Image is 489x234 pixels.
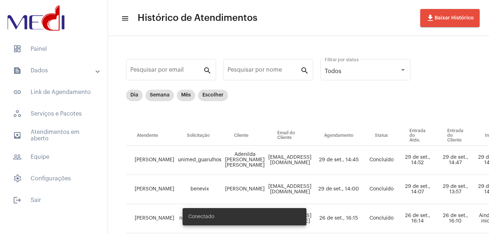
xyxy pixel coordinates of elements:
span: unimed_guarulhos [178,157,221,162]
input: Pesquisar por email [130,68,203,75]
span: Painel [7,40,100,58]
mat-chip: Semana [145,90,174,101]
button: Baixar Histórico [420,9,480,27]
th: Entrada do Atde. [399,126,436,146]
td: [PERSON_NAME] [126,146,176,175]
td: [EMAIL_ADDRESS][DOMAIN_NAME] [266,175,313,204]
mat-icon: sidenav icon [13,66,22,75]
mat-icon: sidenav icon [13,131,22,140]
mat-expansion-panel-header: sidenav iconDados [4,62,108,79]
mat-icon: search [300,66,309,75]
td: 29 de set., 14:07 [399,175,436,204]
td: Adenilda [PERSON_NAME] [PERSON_NAME] [223,146,266,175]
span: benevix [190,186,209,192]
mat-icon: file_download [426,14,435,22]
td: Concluído [364,204,399,233]
mat-icon: sidenav icon [121,14,128,23]
th: Cliente [223,126,266,146]
td: 29 de set., 14:00 [313,175,364,204]
th: Status [364,126,399,146]
td: [EMAIL_ADDRESS][DOMAIN_NAME] [266,146,313,175]
th: Agendamento [313,126,364,146]
th: Entrada do Cliente [436,126,474,146]
mat-icon: sidenav icon [13,196,22,204]
td: 29 de set., 14:52 [399,146,436,175]
th: Solicitação [176,126,223,146]
span: Equipe [7,148,100,166]
span: sidenav icon [13,174,22,183]
mat-chip: Mês [177,90,195,101]
span: Baixar Histórico [426,15,474,21]
span: Configurações [7,170,100,187]
mat-chip: Escolher [198,90,228,101]
td: 26 de set., 16:14 [399,204,436,233]
td: 29 de set., 14:45 [313,146,364,175]
span: Atendimentos em aberto [7,127,100,144]
td: Concluído [364,146,399,175]
td: 26 de set., 16:15 [313,204,364,233]
th: Atendente [126,126,176,146]
img: d3a1b5fa-500b-b90f-5a1c-719c20e9830b.png [6,4,66,32]
td: 29 de set., 14:47 [436,146,474,175]
td: [PERSON_NAME] [126,175,176,204]
th: Email do Cliente [266,126,313,146]
td: 26 de set., 16:10 [436,204,474,233]
span: Todos [325,68,341,74]
mat-chip: Dia [126,90,143,101]
mat-icon: sidenav icon [13,88,22,96]
td: [PERSON_NAME] [223,175,266,204]
span: sidenav icon [13,109,22,118]
input: Pesquisar por nome [228,68,300,75]
span: Sair [7,192,100,209]
td: 29 de set., 13:57 [436,175,474,204]
td: Concluído [364,175,399,204]
mat-icon: search [203,66,212,75]
span: sidenav icon [13,45,22,53]
span: Histórico de Atendimentos [138,12,257,24]
mat-icon: sidenav icon [13,153,22,161]
mat-panel-title: Dados [13,66,96,75]
span: Conectado [188,213,214,220]
td: [PERSON_NAME] [126,204,176,233]
span: Link de Agendamento [7,84,100,101]
span: Serviços e Pacotes [7,105,100,122]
